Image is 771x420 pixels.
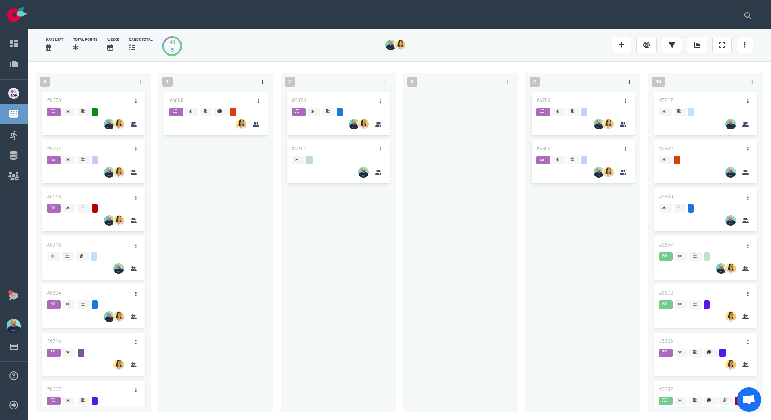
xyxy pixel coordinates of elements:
[47,146,61,151] a: #6694
[536,146,551,151] a: #6865
[407,77,417,87] span: 0
[47,98,61,103] a: #6678
[47,194,61,200] a: #6658
[40,77,50,87] span: 8
[659,387,673,392] a: #6252
[113,360,124,370] img: 26
[104,215,115,226] img: 26
[725,311,736,322] img: 26
[725,263,736,274] img: 26
[395,40,405,50] img: 26
[47,290,61,296] a: #6634
[47,387,61,392] a: #6667
[104,311,115,322] img: 26
[725,215,736,226] img: 26
[530,77,540,87] span: 2
[104,119,115,129] img: 26
[594,119,604,129] img: 26
[725,119,736,129] img: 26
[47,338,61,344] a: #6716
[659,242,673,248] a: #6897
[659,146,673,151] a: #6882
[236,119,246,129] img: 26
[725,167,736,178] img: 26
[285,77,295,87] span: 2
[385,40,396,50] img: 26
[659,98,673,103] a: #5517
[716,263,727,274] img: 26
[169,38,175,46] div: 40
[292,146,306,151] a: #6917
[113,263,124,274] img: 26
[107,37,119,42] div: Weeks
[73,37,97,42] div: Total Points
[104,167,115,178] img: 26
[659,338,673,344] a: #6626
[113,119,124,129] img: 26
[113,311,124,322] img: 26
[169,98,184,103] a: #6808
[652,77,665,87] span: 40
[47,242,61,248] a: #6916
[349,119,359,129] img: 26
[358,167,369,178] img: 26
[46,37,63,42] div: days left
[659,194,673,200] a: #6880
[113,167,124,178] img: 26
[129,37,153,42] div: cards total
[594,167,604,178] img: 26
[725,360,736,370] img: 26
[162,77,173,87] span: 1
[603,167,614,178] img: 26
[292,98,306,103] a: #6873
[603,119,614,129] img: 26
[358,119,369,129] img: 26
[737,387,761,412] div: Ouvrir le chat
[536,98,551,103] a: #6763
[113,215,124,226] img: 26
[659,290,673,296] a: #6672
[169,46,175,54] div: 5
